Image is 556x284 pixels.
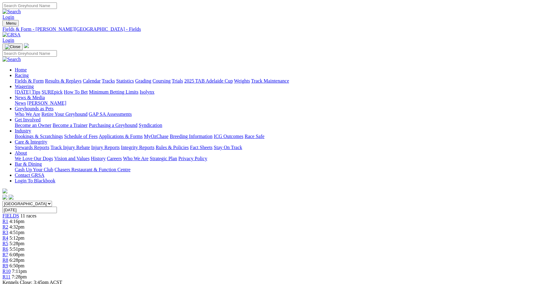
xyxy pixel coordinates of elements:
[15,89,40,95] a: [DATE] Tips
[15,156,53,161] a: We Love Our Dogs
[2,14,14,20] a: Login
[15,95,45,100] a: News & Media
[64,134,97,139] a: Schedule of Fees
[15,89,554,95] div: Wagering
[20,213,36,218] span: 11 races
[10,252,25,257] span: 6:08pm
[10,235,25,241] span: 5:12pm
[2,269,11,274] a: R10
[53,123,88,128] a: Become a Trainer
[2,241,8,246] a: R5
[2,224,8,229] a: R2
[89,112,132,117] a: GAP SA Assessments
[15,150,27,156] a: About
[2,246,8,252] span: R6
[15,78,554,84] div: Racing
[15,145,49,150] a: Stewards Reports
[15,123,51,128] a: Become an Owner
[9,195,14,200] img: twitter.svg
[2,189,7,193] img: logo-grsa-white.png
[15,123,554,128] div: Get Involved
[15,117,41,122] a: Get Involved
[2,235,8,241] a: R4
[10,230,25,235] span: 4:51pm
[15,156,554,161] div: About
[2,38,14,43] a: Login
[184,78,233,83] a: 2025 TAB Adelaide Cup
[2,9,21,14] img: Search
[2,20,19,26] button: Toggle navigation
[15,167,53,172] a: Cash Up Your Club
[2,32,21,38] img: GRSA
[27,100,66,106] a: [PERSON_NAME]
[50,145,90,150] a: Track Injury Rebate
[116,78,134,83] a: Statistics
[10,263,25,268] span: 6:50pm
[2,258,8,263] a: R8
[15,167,554,172] div: Bar & Dining
[12,274,27,279] span: 7:28pm
[2,2,57,9] input: Search
[91,156,105,161] a: History
[153,78,171,83] a: Coursing
[15,172,44,178] a: Contact GRSA
[10,246,25,252] span: 5:51pm
[6,21,16,26] span: Menu
[156,145,189,150] a: Rules & Policies
[42,112,88,117] a: Retire Your Greyhound
[140,89,154,95] a: Isolynx
[178,156,207,161] a: Privacy Policy
[144,134,169,139] a: MyOzChase
[15,145,554,150] div: Care & Integrity
[89,123,137,128] a: Purchasing a Greyhound
[5,44,20,49] img: Close
[15,112,40,117] a: Who We Are
[54,156,89,161] a: Vision and Values
[89,89,138,95] a: Minimum Betting Limits
[102,78,115,83] a: Tracks
[15,139,47,144] a: Care & Integrity
[2,219,8,224] a: R1
[190,145,212,150] a: Fact Sheets
[2,26,554,32] div: Fields & Form - [PERSON_NAME][GEOGRAPHIC_DATA] - Fields
[15,106,54,111] a: Greyhounds as Pets
[139,123,162,128] a: Syndication
[123,156,149,161] a: Who We Are
[64,89,88,95] a: How To Bet
[214,134,243,139] a: ICG Outcomes
[15,100,26,106] a: News
[10,224,25,229] span: 4:32pm
[2,57,21,62] img: Search
[10,219,25,224] span: 4:16pm
[150,156,177,161] a: Strategic Plan
[91,145,120,150] a: Injury Reports
[2,207,57,213] input: Select date
[15,161,42,167] a: Bar & Dining
[244,134,264,139] a: Race Safe
[54,167,130,172] a: Chasers Restaurant & Function Centre
[2,213,19,218] a: FIELDS
[2,263,8,268] a: R9
[2,43,23,50] button: Toggle navigation
[83,78,101,83] a: Calendar
[2,50,57,57] input: Search
[121,145,154,150] a: Integrity Reports
[2,274,10,279] a: R11
[15,67,27,72] a: Home
[12,269,27,274] span: 7:11pm
[15,84,34,89] a: Wagering
[15,100,554,106] div: News & Media
[2,230,8,235] a: R3
[42,89,62,95] a: SUREpick
[2,252,8,257] a: R7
